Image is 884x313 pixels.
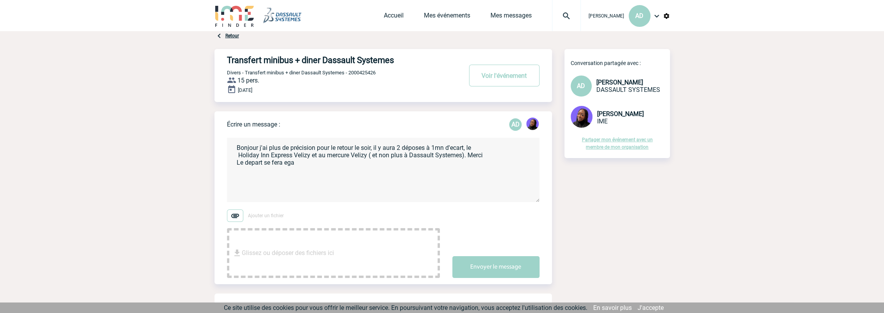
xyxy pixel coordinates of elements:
[384,12,404,23] a: Accueil
[582,137,653,150] a: Partager mon événement avec un membre de mon organisation
[238,87,252,93] span: [DATE]
[597,118,608,125] span: IME
[227,70,376,76] span: Divers - Transfert minibus + diner Dassault Systemes - 2000425426
[237,77,259,84] span: 15 pers.
[571,60,670,66] p: Conversation partagée avec :
[242,234,334,273] span: Glissez ou déposer des fichiers ici
[227,121,280,128] p: Écrire un message :
[469,65,540,86] button: Voir l'événement
[577,82,585,90] span: AD
[509,118,522,131] div: Anne-Catherine DELECROIX
[227,55,439,65] h4: Transfert minibus + diner Dassault Systemes
[214,5,255,27] img: IME-Finder
[589,13,624,19] span: [PERSON_NAME]
[596,86,660,93] span: DASSAULT SYSTEMES
[232,248,242,258] img: file_download.svg
[424,12,470,23] a: Mes événements
[452,256,540,278] button: Envoyer le message
[597,110,644,118] span: [PERSON_NAME]
[526,118,539,132] div: Tabaski THIAM
[638,304,664,311] a: J'accepte
[224,304,587,311] span: Ce site utilise des cookies pour vous offrir le meilleur service. En poursuivant votre navigation...
[635,12,643,19] span: AD
[509,118,522,131] p: AD
[225,33,239,39] a: Retour
[571,106,592,128] img: 131349-0.png
[526,118,539,130] img: 131349-0.png
[596,79,643,86] span: [PERSON_NAME]
[593,304,632,311] a: En savoir plus
[490,12,532,23] a: Mes messages
[248,213,284,218] span: Ajouter un fichier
